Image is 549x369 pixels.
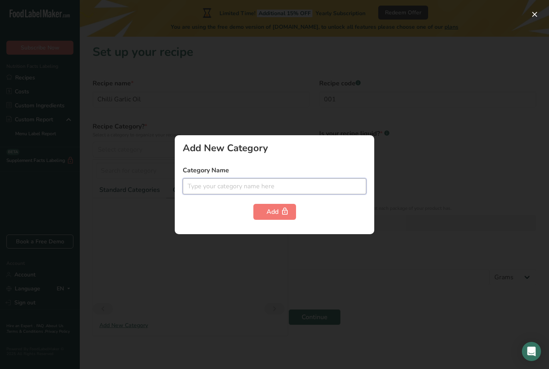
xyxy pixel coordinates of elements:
[267,207,283,217] div: Add
[253,204,296,220] button: Add
[183,166,366,175] label: Category Name
[183,178,366,194] input: Type your category name here
[183,143,366,153] div: Add New Category
[522,342,541,361] div: Open Intercom Messenger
